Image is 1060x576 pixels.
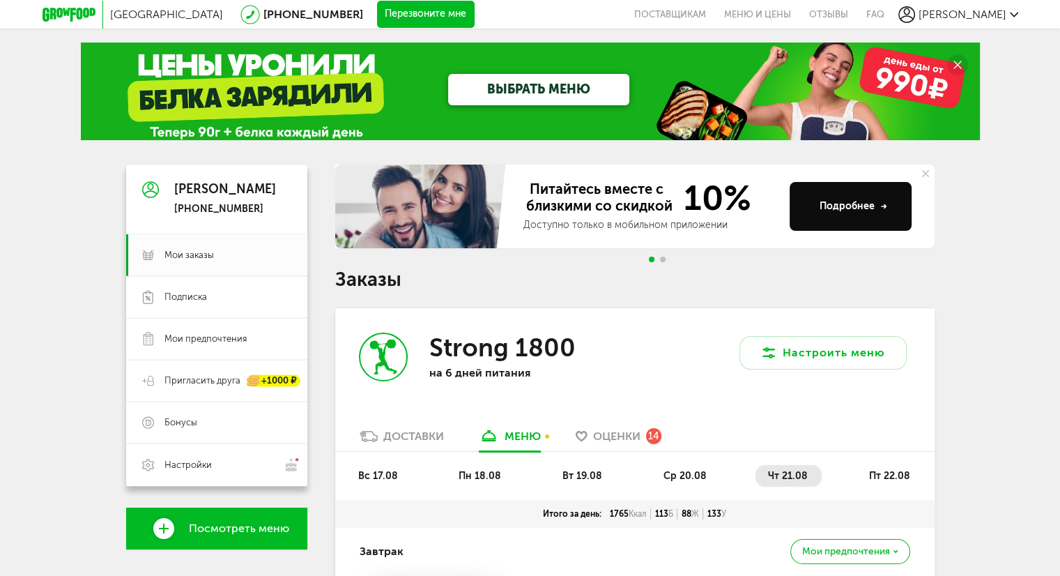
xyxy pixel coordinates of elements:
[247,375,300,387] div: +1000 ₽
[353,429,451,451] a: Доставки
[569,429,668,451] a: Оценки 14
[539,508,606,520] div: Итого за день:
[126,276,307,318] a: Подписка
[360,538,404,565] h4: Завтрак
[126,508,307,550] a: Посмотреть меню
[768,470,808,482] span: чт 21.08
[164,416,197,429] span: Бонусы
[660,257,666,262] span: Go to slide 2
[739,336,907,370] button: Настроить меню
[820,199,887,213] div: Подробнее
[377,1,475,29] button: Перезвоните мне
[802,547,890,556] span: Мои предпочтения
[459,470,501,482] span: пн 18.08
[523,218,778,232] div: Доступно только в мобильном приложении
[164,374,240,387] span: Пригласить друга
[335,271,935,289] h1: Заказы
[126,318,307,360] a: Мои предпочтения
[593,430,640,443] span: Оценки
[505,430,541,443] div: меню
[110,8,223,21] span: [GEOGRAPHIC_DATA]
[629,509,647,519] span: Ккал
[164,333,247,345] span: Мои предпочтения
[721,509,726,519] span: У
[174,203,276,215] div: [PHONE_NUMBER]
[677,508,703,520] div: 88
[189,522,289,535] span: Посмотреть меню
[562,470,602,482] span: вт 19.08
[448,74,629,105] a: ВЫБРАТЬ МЕНЮ
[126,360,307,402] a: Пригласить друга +1000 ₽
[429,366,610,379] p: на 6 дней питания
[649,257,654,262] span: Go to slide 1
[164,291,207,303] span: Подписка
[383,430,444,443] div: Доставки
[790,182,912,231] button: Подробнее
[164,459,212,471] span: Настройки
[668,509,673,519] span: Б
[919,8,1006,21] span: [PERSON_NAME]
[663,470,707,482] span: ср 20.08
[126,444,307,486] a: Настройки
[868,470,909,482] span: пт 22.08
[472,429,548,451] a: меню
[263,8,363,21] a: [PHONE_NUMBER]
[691,509,699,519] span: Ж
[126,402,307,444] a: Бонусы
[164,249,214,262] span: Мои заказы
[606,508,651,520] div: 1765
[126,234,307,276] a: Мои заказы
[335,165,509,248] img: family-banner.579af9d.jpg
[174,183,276,197] div: [PERSON_NAME]
[651,508,677,520] div: 113
[429,333,575,363] h3: Strong 1800
[523,181,675,215] span: Питайтесь вместе с близкими со скидкой
[675,181,751,215] span: 10%
[358,470,398,482] span: вс 17.08
[646,428,661,444] div: 14
[703,508,730,520] div: 133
